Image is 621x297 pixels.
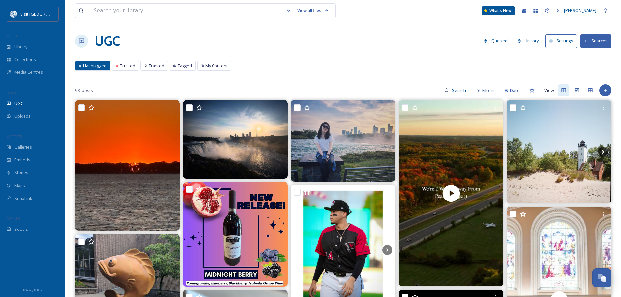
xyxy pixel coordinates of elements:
a: History [514,35,546,47]
span: UGC [14,100,23,107]
span: Hashtagged [83,63,107,69]
span: MEDIA [7,34,18,38]
span: SnapLink [14,195,32,201]
video: Experts predict peak foliage for Erie county will begin in a couple weeks! Tag a friend to spread... [399,100,503,286]
a: Settings [545,34,580,48]
button: Queued [481,35,511,47]
a: What's New [482,6,515,15]
input: Search your library [90,4,282,18]
button: History [514,35,542,47]
img: NIAGARA FALLS, BUFFALO, NY 09212025 Finally, we got to see Niagara Falls after 5 month of moving ... [291,100,395,181]
span: Filters [482,87,495,94]
span: Trusted [120,63,135,69]
button: Settings [545,34,577,48]
span: COLLECT [7,90,21,95]
span: Uploads [14,113,31,119]
a: Privacy Policy [23,286,42,294]
span: WIDGETS [7,134,22,139]
button: Open Chat [592,268,611,287]
span: Privacy Policy [23,288,42,292]
span: Embeds [14,157,30,163]
span: Galleries [14,144,32,150]
span: Tagged [178,63,192,69]
a: UGC [95,31,120,51]
span: [PERSON_NAME] [564,7,596,13]
input: Search [449,84,470,97]
span: Tracked [149,63,164,69]
span: SOCIALS [7,216,20,221]
img: thumbnail [399,100,503,286]
span: Collections [14,56,36,63]
span: My Content [205,63,228,69]
img: MIDNIGHT BERRY is BACK at #deercreekwinery millcreekmall! 🎉🍷🙌🏻 #MidnightBerry is a semi-sweet #bl... [183,182,288,287]
a: [PERSON_NAME] [553,4,599,17]
span: Maps [14,183,25,189]
a: Queued [481,35,514,47]
span: View: [544,87,555,94]
span: 985 posts [75,87,93,94]
button: Sources [580,34,611,48]
img: NIAGARA FALLS, BUFFALO, NY 09212025 Finally, we got to see Niagara Falls after 5 month of moving ... [183,100,288,179]
span: Socials [14,226,28,232]
img: More pics of our day trip to Presque Isle in early September #kodakgold200 #presqueislestatepark ... [507,100,611,203]
img: download%20%281%29.png [10,11,17,17]
span: Visit [GEOGRAPHIC_DATA] [20,11,71,17]
span: Media Centres [14,69,43,75]
a: View all files [294,4,332,17]
span: Date [510,87,520,94]
img: #eriepa #eriesunsetsarethebest [75,100,180,231]
span: Stories [14,170,28,176]
span: Library [14,44,27,50]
